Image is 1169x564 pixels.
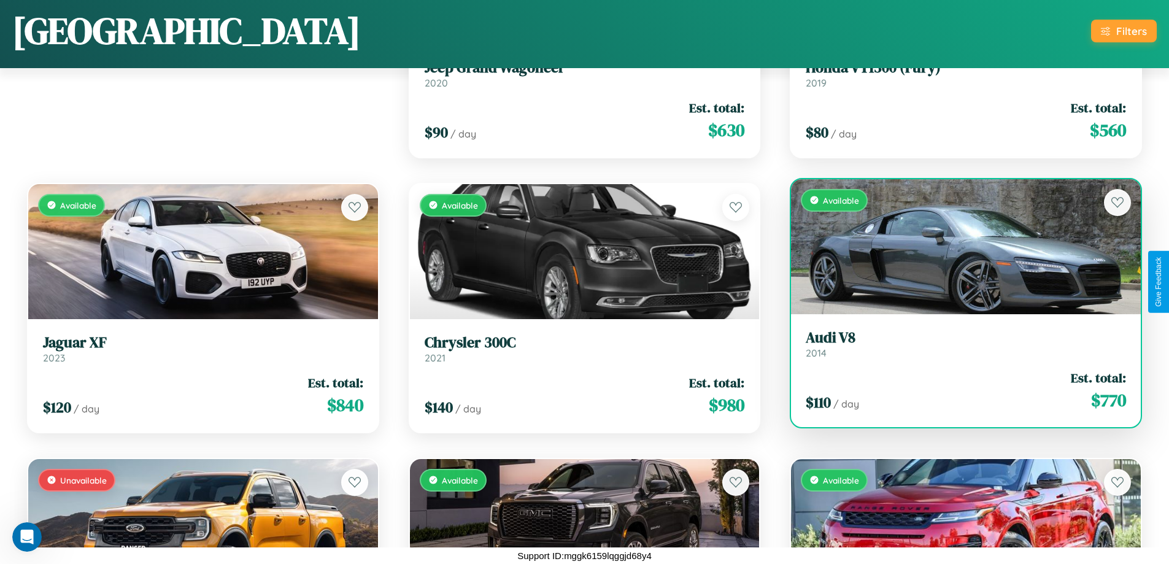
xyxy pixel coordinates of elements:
[43,334,363,364] a: Jaguar XF2023
[425,352,446,364] span: 2021
[43,352,65,364] span: 2023
[425,77,448,89] span: 2020
[442,475,478,485] span: Available
[1071,369,1126,387] span: Est. total:
[60,475,107,485] span: Unavailable
[43,334,363,352] h3: Jaguar XF
[450,128,476,140] span: / day
[425,59,745,77] h3: Jeep Grand Wagoneer
[425,334,745,364] a: Chrysler 300C2021
[806,329,1126,347] h3: Audi V8
[708,118,744,142] span: $ 630
[1090,118,1126,142] span: $ 560
[43,397,71,417] span: $ 120
[327,393,363,417] span: $ 840
[689,99,744,117] span: Est. total:
[425,397,453,417] span: $ 140
[709,393,744,417] span: $ 980
[308,374,363,392] span: Est. total:
[442,200,478,211] span: Available
[806,59,1126,77] h3: Honda VT1300 (Fury)
[1091,20,1157,42] button: Filters
[806,122,828,142] span: $ 80
[425,334,745,352] h3: Chrysler 300C
[425,122,448,142] span: $ 90
[1154,257,1163,307] div: Give Feedback
[1071,99,1126,117] span: Est. total:
[806,347,827,359] span: 2014
[806,392,831,412] span: $ 110
[823,475,859,485] span: Available
[823,195,859,206] span: Available
[831,128,857,140] span: / day
[517,547,652,564] p: Support ID: mggk6159lqggjd68y4
[806,329,1126,359] a: Audi V82014
[12,6,361,56] h1: [GEOGRAPHIC_DATA]
[806,77,827,89] span: 2019
[74,403,99,415] span: / day
[425,59,745,89] a: Jeep Grand Wagoneer2020
[12,522,42,552] iframe: Intercom live chat
[455,403,481,415] span: / day
[689,374,744,392] span: Est. total:
[1116,25,1147,37] div: Filters
[833,398,859,410] span: / day
[60,200,96,211] span: Available
[1091,388,1126,412] span: $ 770
[806,59,1126,89] a: Honda VT1300 (Fury)2019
